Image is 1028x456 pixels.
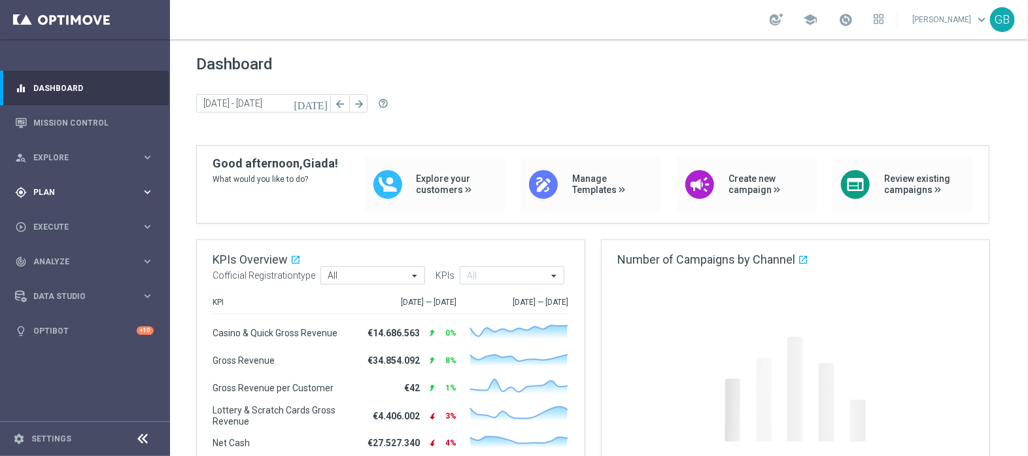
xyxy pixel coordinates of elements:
[33,154,141,162] span: Explore
[33,223,141,231] span: Execute
[15,152,27,164] i: person_search
[141,220,154,233] i: keyboard_arrow_right
[15,221,141,233] div: Execute
[911,10,990,29] a: [PERSON_NAME]keyboard_arrow_down
[137,326,154,335] div: +10
[14,256,154,267] button: track_changes Analyze keyboard_arrow_right
[15,71,154,105] div: Dashboard
[15,290,141,302] div: Data Studio
[15,221,27,233] i: play_circle_outline
[15,186,141,198] div: Plan
[33,71,154,105] a: Dashboard
[14,118,154,128] button: Mission Control
[15,186,27,198] i: gps_fixed
[14,291,154,302] button: Data Studio keyboard_arrow_right
[15,256,141,268] div: Analyze
[14,326,154,336] button: lightbulb Optibot +10
[33,258,141,266] span: Analyze
[13,433,25,445] i: settings
[33,188,141,196] span: Plan
[990,7,1015,32] div: GB
[14,187,154,198] button: gps_fixed Plan keyboard_arrow_right
[141,151,154,164] i: keyboard_arrow_right
[141,186,154,198] i: keyboard_arrow_right
[15,325,27,337] i: lightbulb
[14,83,154,94] button: equalizer Dashboard
[15,313,154,348] div: Optibot
[15,105,154,140] div: Mission Control
[141,290,154,302] i: keyboard_arrow_right
[15,152,141,164] div: Explore
[803,12,817,27] span: school
[33,105,154,140] a: Mission Control
[33,313,137,348] a: Optibot
[15,82,27,94] i: equalizer
[14,222,154,232] button: play_circle_outline Execute keyboard_arrow_right
[974,12,989,27] span: keyboard_arrow_down
[14,152,154,163] button: person_search Explore keyboard_arrow_right
[141,255,154,268] i: keyboard_arrow_right
[31,435,71,443] a: Settings
[15,256,27,268] i: track_changes
[33,292,141,300] span: Data Studio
